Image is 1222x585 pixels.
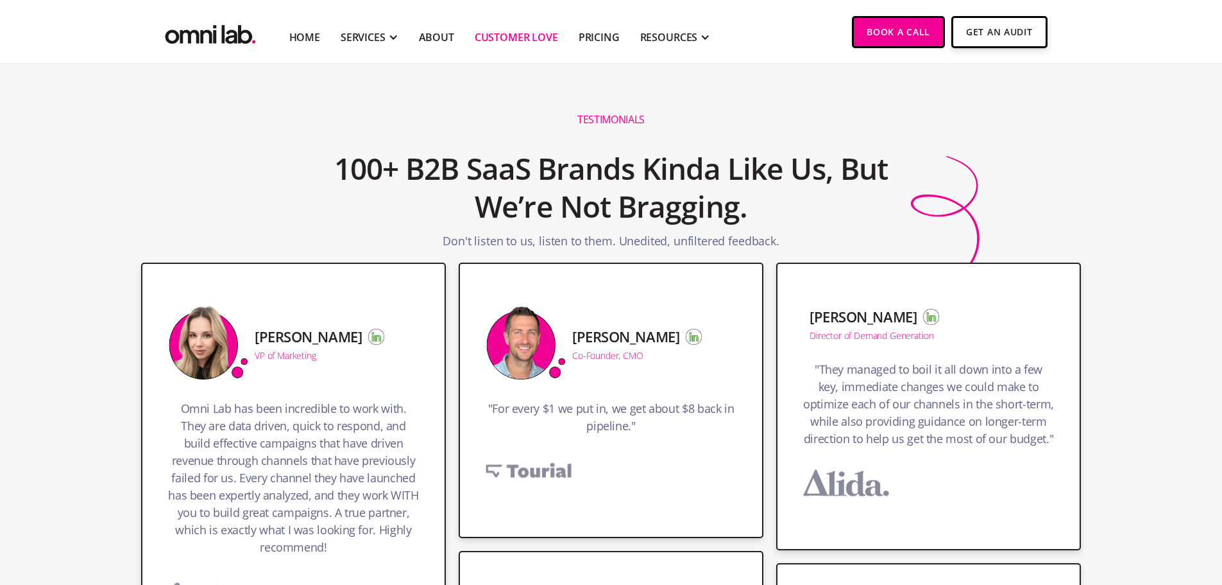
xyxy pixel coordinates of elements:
[810,309,917,324] h5: [PERSON_NAME]
[475,30,558,45] a: Customer Love
[255,351,316,360] div: VP of Marketing
[486,400,736,441] h3: "For every $1 we put in, we get about $8 back in pipeline."
[577,113,645,127] h1: Testimonials
[852,16,945,48] a: Book a Call
[419,30,454,45] a: About
[162,16,259,48] a: home
[810,331,933,340] div: Director of Demand Generation
[640,30,698,45] div: RESOURCES
[168,400,419,563] h3: Omni Lab has been incredible to work with. They are data driven, quick to respond, and build effe...
[162,16,259,48] img: Omni Lab: B2B SaaS Demand Generation Agency
[306,143,917,233] h2: 100+ B2B SaaS Brands Kinda Like Us, But We’re Not Bragging.
[443,232,779,256] p: Don't listen to us, listen to them. Unedited, unfiltered feedback.
[289,30,320,45] a: Home
[579,30,620,45] a: Pricing
[991,436,1222,585] iframe: Chat Widget
[572,329,679,344] h5: [PERSON_NAME]
[951,16,1047,48] a: Get An Audit
[803,361,1054,454] h3: "They managed to boil it all down into a few key, immediate changes we could make to optimize eac...
[572,351,643,360] div: Co-Founder, CMO
[341,30,386,45] div: SERVICES
[255,329,362,344] h5: [PERSON_NAME]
